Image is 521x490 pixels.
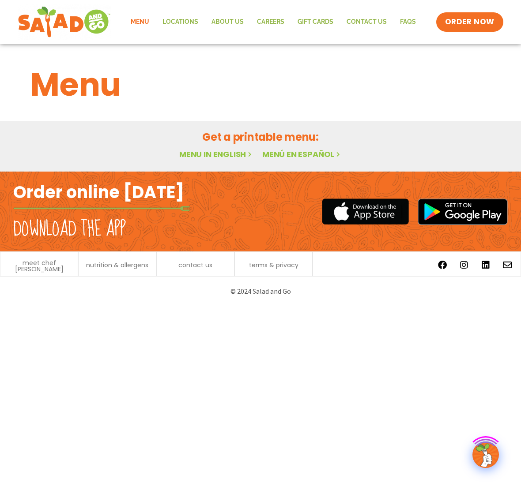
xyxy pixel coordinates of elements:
a: ORDER NOW [436,12,503,32]
img: appstore [322,197,409,226]
a: Menu [124,12,156,32]
h2: Get a printable menu: [30,129,491,145]
h2: Download the app [13,217,126,242]
a: FAQs [393,12,423,32]
a: Menú en español [262,149,342,160]
a: nutrition & allergens [86,262,148,268]
a: meet chef [PERSON_NAME] [5,260,73,272]
img: fork [13,206,190,211]
span: ORDER NOW [445,17,495,27]
a: Menu in English [179,149,253,160]
img: google_play [418,198,508,225]
img: new-SAG-logo-768×292 [18,4,111,40]
a: terms & privacy [249,262,298,268]
nav: Menu [124,12,423,32]
a: Careers [250,12,291,32]
a: About Us [205,12,250,32]
h2: Order online [DATE] [13,181,184,203]
a: Contact Us [340,12,393,32]
a: Locations [156,12,205,32]
h1: Menu [30,61,491,108]
a: GIFT CARDS [291,12,340,32]
a: contact us [178,262,212,268]
p: © 2024 Salad and Go [13,285,508,297]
